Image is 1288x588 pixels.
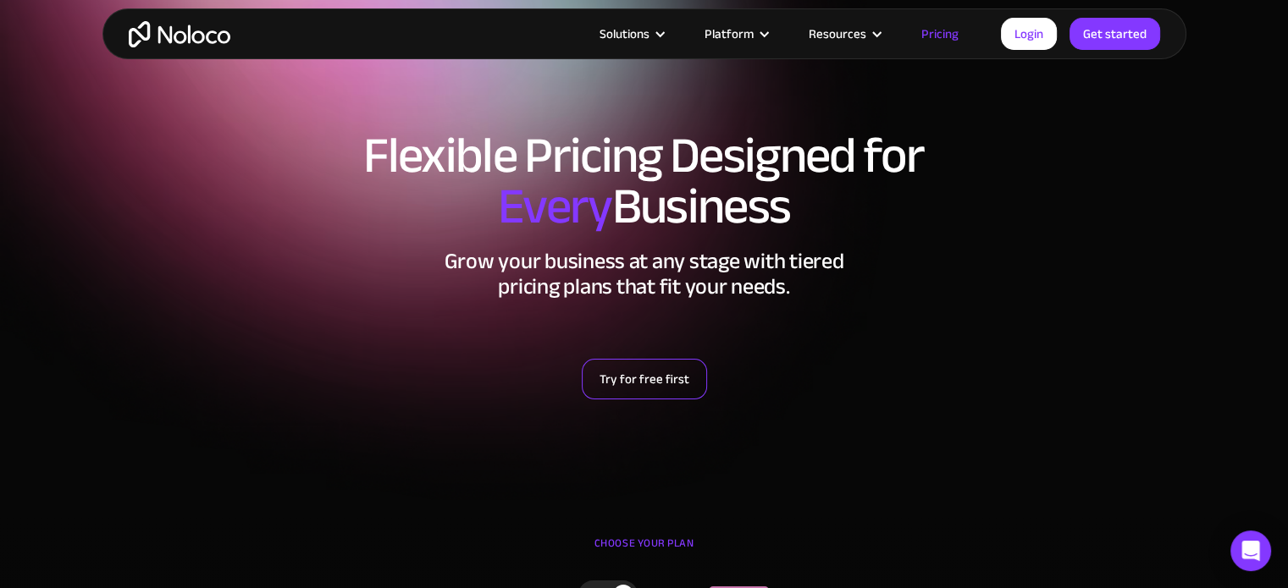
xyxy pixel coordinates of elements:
div: Open Intercom Messenger [1230,530,1271,571]
div: Platform [683,23,788,45]
h2: Grow your business at any stage with tiered pricing plans that fit your needs. [119,249,1169,299]
h1: Flexible Pricing Designed for Business [119,130,1169,232]
div: Solutions [600,23,650,45]
a: Get started [1070,18,1160,50]
a: home [129,21,230,47]
div: Resources [788,23,900,45]
a: Pricing [900,23,980,45]
a: Try for free first [582,359,707,399]
div: Resources [809,23,866,45]
a: Login [1001,18,1057,50]
div: Solutions [578,23,683,45]
span: Every [498,159,612,254]
div: CHOOSE YOUR PLAN [119,530,1169,573]
div: Platform [705,23,754,45]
